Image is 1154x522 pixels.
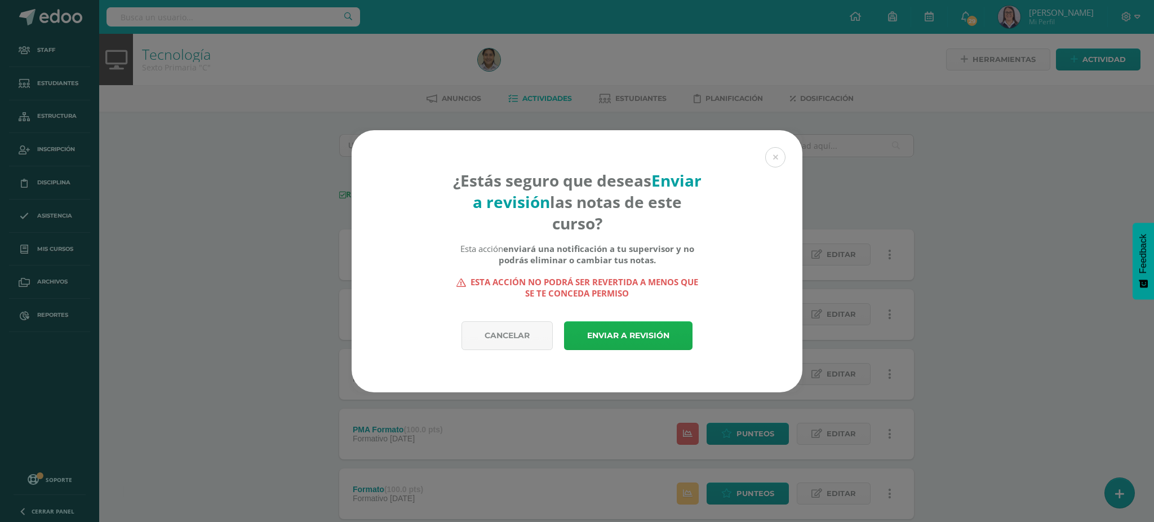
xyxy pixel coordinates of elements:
[461,321,553,350] a: Cancelar
[452,170,702,234] h4: ¿Estás seguro que deseas las notas de este curso?
[499,243,694,266] b: enviará una notificación a tu supervisor y no podrás eliminar o cambiar tus notas.
[452,243,702,266] div: Esta acción
[1138,234,1148,273] span: Feedback
[564,321,693,350] a: Enviar a revisión
[452,276,702,299] strong: Esta acción no podrá ser revertida a menos que se te conceda permiso
[765,147,785,167] button: Close (Esc)
[473,170,702,213] strong: Enviar a revisión
[1133,223,1154,299] button: Feedback - Mostrar encuesta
